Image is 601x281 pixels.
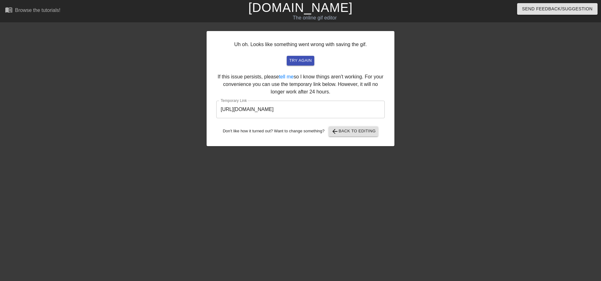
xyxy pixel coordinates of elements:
[5,6,60,16] a: Browse the tutorials!
[15,8,60,13] div: Browse the tutorials!
[279,74,294,79] a: tell me
[248,1,352,14] a: [DOMAIN_NAME]
[331,128,376,135] span: Back to Editing
[207,31,394,146] div: Uh oh. Looks like something went wrong with saving the gif. If this issue persists, please so I k...
[331,128,339,135] span: arrow_back
[329,126,378,136] button: Back to Editing
[289,57,312,64] span: try again
[287,56,314,66] button: try again
[5,6,13,13] span: menu_book
[203,14,426,22] div: The online gif editor
[216,101,385,118] input: bare
[216,126,385,136] div: Don't like how it turned out? Want to change something?
[517,3,598,15] button: Send Feedback/Suggestion
[522,5,593,13] span: Send Feedback/Suggestion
